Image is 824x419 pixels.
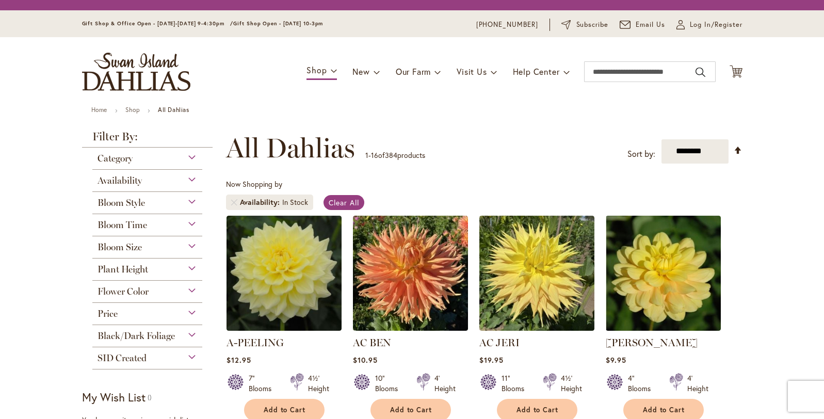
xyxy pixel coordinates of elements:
[98,241,142,253] span: Bloom Size
[98,330,175,342] span: Black/Dark Foliage
[390,406,432,414] span: Add to Cart
[479,216,594,331] img: AC Jeri
[227,355,251,365] span: $12.95
[365,147,425,164] p: - of products
[696,64,705,80] button: Search
[606,323,721,333] a: AHOY MATEY
[513,66,560,77] span: Help Center
[125,106,140,114] a: Shop
[98,286,149,297] span: Flower Color
[352,66,369,77] span: New
[502,373,530,394] div: 11" Blooms
[329,198,359,207] span: Clear All
[457,66,487,77] span: Visit Us
[476,20,539,30] a: [PHONE_NUMBER]
[308,373,329,394] div: 4½' Height
[226,179,282,189] span: Now Shopping by
[227,323,342,333] a: A-Peeling
[353,323,468,333] a: AC BEN
[227,216,342,331] img: A-Peeling
[240,197,282,207] span: Availability
[91,106,107,114] a: Home
[636,20,665,30] span: Email Us
[687,373,708,394] div: 4' Height
[98,264,148,275] span: Plant Height
[620,20,665,30] a: Email Us
[82,390,146,405] strong: My Wish List
[561,20,608,30] a: Subscribe
[82,20,234,27] span: Gift Shop & Office Open - [DATE]-[DATE] 9-4:30pm /
[371,150,378,160] span: 16
[324,195,364,210] a: Clear All
[82,53,190,91] a: store logo
[375,373,404,394] div: 10" Blooms
[690,20,742,30] span: Log In/Register
[98,219,147,231] span: Bloom Time
[98,197,145,208] span: Bloom Style
[98,308,118,319] span: Price
[627,144,655,164] label: Sort by:
[98,352,147,364] span: SID Created
[282,197,308,207] div: In Stock
[385,150,397,160] span: 384
[479,355,504,365] span: $19.95
[226,133,355,164] span: All Dahlias
[606,355,626,365] span: $9.95
[353,216,468,331] img: AC BEN
[158,106,189,114] strong: All Dahlias
[227,336,284,349] a: A-PEELING
[479,336,520,349] a: AC JERI
[365,150,368,160] span: 1
[606,336,698,349] a: [PERSON_NAME]
[676,20,742,30] a: Log In/Register
[434,373,456,394] div: 4' Height
[231,199,237,205] a: Remove Availability In Stock
[233,20,323,27] span: Gift Shop Open - [DATE] 10-3pm
[264,406,306,414] span: Add to Cart
[628,373,657,394] div: 4" Blooms
[353,355,378,365] span: $10.95
[306,65,327,75] span: Shop
[561,373,582,394] div: 4½' Height
[249,373,278,394] div: 7" Blooms
[606,216,721,331] img: AHOY MATEY
[516,406,559,414] span: Add to Cart
[98,153,133,164] span: Category
[353,336,391,349] a: AC BEN
[643,406,685,414] span: Add to Cart
[98,175,142,186] span: Availability
[479,323,594,333] a: AC Jeri
[576,20,609,30] span: Subscribe
[396,66,431,77] span: Our Farm
[82,131,213,148] strong: Filter By:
